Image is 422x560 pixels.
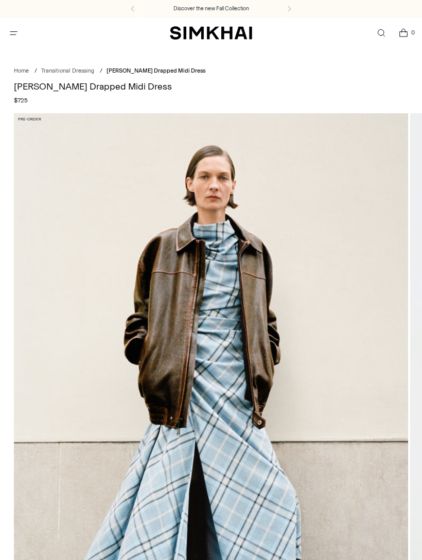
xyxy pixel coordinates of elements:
[3,23,24,44] button: Open menu modal
[409,28,418,37] span: 0
[14,82,408,91] h1: [PERSON_NAME] Drapped Midi Dress
[14,67,29,74] a: Home
[34,67,37,76] div: /
[170,26,252,41] a: SIMKHAI
[107,67,205,74] span: [PERSON_NAME] Drapped Midi Dress
[173,5,249,13] a: Discover the new Fall Collection
[41,67,94,74] a: Transitional Dressing
[100,67,102,76] div: /
[371,23,392,44] a: Open search modal
[14,96,28,105] span: $725
[14,67,408,76] nav: breadcrumbs
[393,23,414,44] a: Open cart modal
